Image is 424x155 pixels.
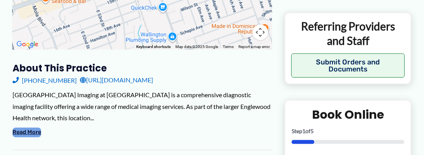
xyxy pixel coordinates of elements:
a: Terms (opens in new tab) [223,45,234,49]
a: Open this area in Google Maps (opens a new window) [14,39,40,50]
button: Submit Orders and Documents [291,53,405,78]
div: [GEOGRAPHIC_DATA] Imaging at [GEOGRAPHIC_DATA] is a comprehensive diagnostic imaging facility off... [13,89,272,124]
p: Step of [292,128,404,134]
span: Map data ©2025 Google [175,45,218,49]
button: Read More [13,128,41,137]
button: Map camera controls [253,25,268,40]
span: 5 [310,128,314,134]
img: Google [14,39,40,50]
p: Referring Providers and Staff [291,19,405,48]
h3: About this practice [13,62,272,74]
a: [PHONE_NUMBER] [13,74,77,86]
h2: Book Online [292,107,404,122]
a: Report a map error [238,45,270,49]
a: [URL][DOMAIN_NAME] [80,74,153,86]
span: 1 [302,128,305,134]
button: Keyboard shortcuts [136,44,171,50]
